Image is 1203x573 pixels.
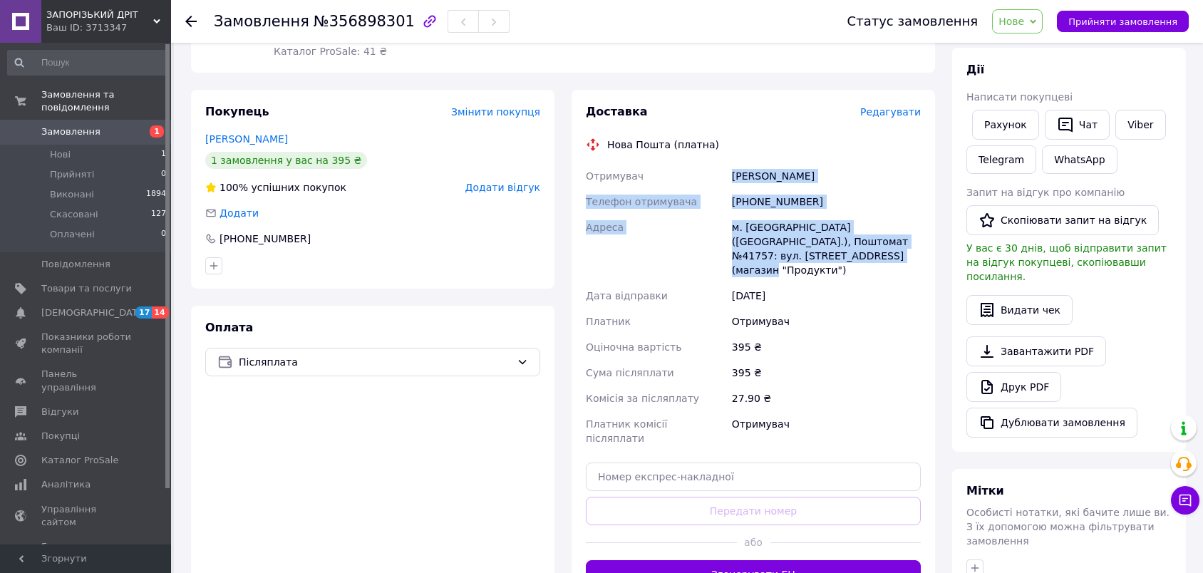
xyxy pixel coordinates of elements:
span: Додати [220,207,259,219]
span: Покупці [41,430,80,443]
span: У вас є 30 днів, щоб відправити запит на відгук покупцеві, скопіювавши посилання. [966,242,1167,282]
div: [PERSON_NAME] [729,163,924,189]
span: Скасовані [50,208,98,221]
span: 1 [161,148,166,161]
div: м. [GEOGRAPHIC_DATA] ([GEOGRAPHIC_DATA].), Поштомат №41757: вул. [STREET_ADDRESS] (магазин "Проду... [729,215,924,283]
span: Платник комісії післяплати [586,418,667,444]
span: Покупець [205,105,269,118]
div: успішних покупок [205,180,346,195]
span: або [737,535,770,549]
div: 1 замовлення у вас на 395 ₴ [205,152,367,169]
span: 0 [161,168,166,181]
button: Скопіювати запит на відгук [966,205,1159,235]
span: Додати відгук [465,182,540,193]
span: 1 [150,125,164,138]
span: Запит на відгук про компанію [966,187,1125,198]
div: [DATE] [729,283,924,309]
span: Дії [966,63,984,76]
span: Комісія за післяплату [586,393,699,404]
div: Повернутися назад [185,14,197,29]
button: Чат з покупцем [1171,486,1199,515]
a: [PERSON_NAME] [205,133,288,145]
span: №356898301 [314,13,415,30]
a: Друк PDF [966,372,1061,402]
div: Ваш ID: 3713347 [46,21,171,34]
a: Завантажити PDF [966,336,1106,366]
span: ЗАПОРІЗЬКИЙ ДРІТ [46,9,153,21]
div: 395 ₴ [729,334,924,360]
button: Рахунок [972,110,1039,140]
span: Платник [586,316,631,327]
span: Оплачені [50,228,95,241]
button: Видати чек [966,295,1073,325]
div: Статус замовлення [847,14,979,29]
span: Доставка [586,105,648,118]
span: [DEMOGRAPHIC_DATA] [41,306,147,319]
span: Особисті нотатки, які бачите лише ви. З їх допомогою можна фільтрувати замовлення [966,507,1170,547]
a: Telegram [966,145,1036,174]
a: Viber [1115,110,1165,140]
span: Панель управління [41,368,132,393]
div: Отримувач [729,411,924,451]
span: 14 [152,306,168,319]
span: Написати покупцеві [966,91,1073,103]
span: Показники роботи компанії [41,331,132,356]
span: Товари та послуги [41,282,132,295]
span: Оплата [205,321,253,334]
span: 17 [135,306,152,319]
span: Гаманець компанії [41,540,132,566]
span: Мітки [966,484,1004,497]
span: Каталог ProSale [41,454,118,467]
span: Отримувач [586,170,644,182]
span: Повідомлення [41,258,110,271]
span: Замовлення та повідомлення [41,88,171,114]
input: Пошук [7,50,167,76]
span: 1894 [146,188,166,201]
span: Відгуки [41,406,78,418]
span: 100% [220,182,248,193]
span: Телефон отримувача [586,196,697,207]
span: Замовлення [214,13,309,30]
span: Прийняті [50,168,94,181]
span: Змінити покупця [451,106,540,118]
div: 395 ₴ [729,360,924,386]
a: WhatsApp [1042,145,1117,174]
div: [PHONE_NUMBER] [729,189,924,215]
input: Номер експрес-накладної [586,463,921,491]
span: 127 [151,208,166,221]
span: Замовлення [41,125,100,138]
span: Прийняти замовлення [1068,16,1177,27]
span: Післяплата [239,354,511,370]
span: Нове [998,16,1024,27]
div: [PHONE_NUMBER] [218,232,312,246]
div: Нова Пошта (платна) [604,138,723,152]
span: Управління сайтом [41,503,132,529]
span: Оціночна вартість [586,341,681,353]
div: Отримувач [729,309,924,334]
button: Дублювати замовлення [966,408,1137,438]
span: Аналітика [41,478,91,491]
span: Виконані [50,188,94,201]
span: Адреса [586,222,624,233]
button: Чат [1045,110,1110,140]
span: Нові [50,148,71,161]
button: Прийняти замовлення [1057,11,1189,32]
span: Дата відправки [586,290,668,301]
span: Каталог ProSale: 41 ₴ [274,46,387,57]
span: 0 [161,228,166,241]
span: Редагувати [860,106,921,118]
span: Сума післяплати [586,367,674,378]
div: 27.90 ₴ [729,386,924,411]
